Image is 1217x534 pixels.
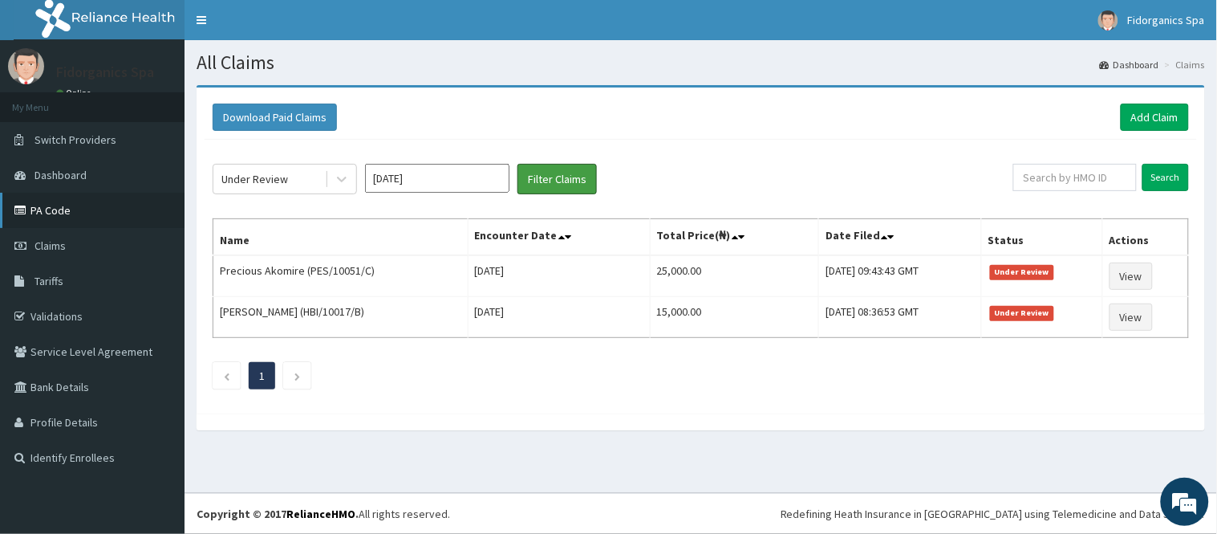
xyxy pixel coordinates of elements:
[8,48,44,84] img: User Image
[650,297,818,338] td: 15,000.00
[259,369,265,383] a: Page 1 is your current page
[56,65,154,79] p: Fidorganics Spa
[213,255,469,297] td: Precious Akomire (PES/10051/C)
[34,274,63,288] span: Tariffs
[213,219,469,256] th: Name
[468,219,650,256] th: Encounter Date
[1109,304,1153,331] a: View
[1128,13,1205,27] span: Fidorganics Spa
[1098,10,1118,31] img: User Image
[30,80,65,120] img: d_794563401_company_1708531726252_794563401
[819,219,982,256] th: Date Filed
[1121,104,1189,131] a: Add Claim
[468,255,650,297] td: [DATE]
[294,369,301,383] a: Next page
[185,493,1217,534] footer: All rights reserved.
[197,507,359,521] strong: Copyright © 2017 .
[990,265,1055,279] span: Under Review
[34,168,87,182] span: Dashboard
[286,507,355,521] a: RelianceHMO
[517,164,597,194] button: Filter Claims
[468,297,650,338] td: [DATE]
[819,297,982,338] td: [DATE] 08:36:53 GMT
[1013,164,1137,191] input: Search by HMO ID
[213,104,337,131] button: Download Paid Claims
[1142,164,1189,191] input: Search
[34,132,116,147] span: Switch Providers
[221,171,288,187] div: Under Review
[990,306,1055,320] span: Under Review
[1161,58,1205,71] li: Claims
[781,506,1205,522] div: Redefining Heath Insurance in [GEOGRAPHIC_DATA] using Telemedicine and Data Science!
[650,255,818,297] td: 25,000.00
[819,255,982,297] td: [DATE] 09:43:43 GMT
[8,360,306,416] textarea: Type your message and hit 'Enter'
[1102,219,1188,256] th: Actions
[83,90,270,111] div: Chat with us now
[197,52,1205,73] h1: All Claims
[223,369,230,383] a: Previous page
[650,219,818,256] th: Total Price(₦)
[1109,263,1153,290] a: View
[34,238,66,253] span: Claims
[213,297,469,338] td: [PERSON_NAME] (HBI/10017/B)
[365,164,509,193] input: Select Month and Year
[93,163,221,325] span: We're online!
[56,88,95,99] a: Online
[1100,58,1159,71] a: Dashboard
[981,219,1102,256] th: Status
[263,8,302,47] div: Minimize live chat window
